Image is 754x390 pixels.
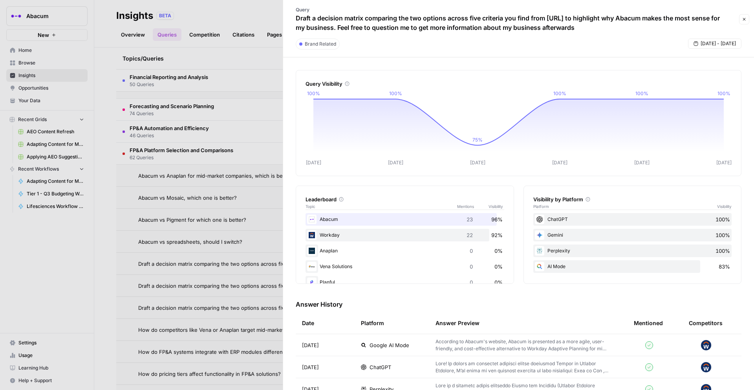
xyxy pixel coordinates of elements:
img: jzoxgx4vsp0oigc9x6a9eruy45gz [307,230,317,240]
span: 22 [467,231,473,239]
span: ChatGPT [370,363,391,371]
span: Platform [533,203,549,210]
div: Workday [306,229,504,241]
p: Query [296,6,729,13]
h3: Answer History [296,300,741,309]
span: Visibility [489,203,504,210]
span: 92% [491,231,503,239]
div: Answer Preview [436,312,621,334]
div: Vena Solutions [306,260,504,273]
tspan: 100% [553,90,566,96]
div: Abacum [306,213,504,226]
div: Competitors [689,319,723,327]
tspan: 100% [717,90,730,96]
div: Platform [361,312,384,334]
img: jzoxgx4vsp0oigc9x6a9eruy45gz [701,362,712,373]
span: Brand Related [305,40,336,48]
div: AI Mode [533,260,732,273]
tspan: 100% [635,90,648,96]
span: [DATE] - [DATE] [701,40,736,47]
tspan: 100% [389,90,402,96]
span: 23 [467,215,473,223]
tspan: [DATE] [716,160,732,166]
div: Visibility by Platform [533,195,732,203]
span: 100% [716,215,730,223]
p: Draft a decision matrix comparing the two options across five criteria you find from [URL] to hig... [296,13,729,32]
span: Visibility [717,203,732,210]
tspan: [DATE] [388,160,403,166]
div: Query Visibility [306,80,732,88]
img: 9ardner9qrd15gzuoui41lelvr0l [307,278,317,287]
div: Perplexity [533,245,732,257]
img: jzoxgx4vsp0oigc9x6a9eruy45gz [701,340,712,351]
span: 83% [719,263,730,270]
div: Date [302,312,314,334]
img: 2br2unh0zov217qnzgjpoog1wm0p [307,262,317,271]
span: 0% [494,278,503,286]
span: 0% [494,247,503,255]
span: Google AI Mode [370,341,409,349]
span: 0 [470,247,473,255]
div: Gemini [533,229,732,241]
div: ChatGPT [533,213,732,226]
span: [DATE] [302,341,319,349]
span: 100% [716,231,730,239]
tspan: [DATE] [470,160,485,166]
span: 96% [491,215,503,223]
tspan: [DATE] [306,160,321,166]
div: Leaderboard [306,195,504,203]
img: i3l0twinuru4r0ir99tvr9iljmmv [307,246,317,256]
span: Mentions [457,203,489,210]
span: [DATE] [302,363,319,371]
span: Topic [306,203,457,210]
p: Lore! Ip dolors am consectet adipisci elitse doeiusmod Tempor in Utlabor Etdolore, M’al enima mi ... [436,360,609,374]
div: Planful [306,276,504,289]
div: Mentioned [634,312,663,334]
span: 0 [470,263,473,270]
img: 4u3t5ag124w64ozvv2ge5jkmdj7i [307,215,317,224]
button: [DATE] - [DATE] [688,39,741,49]
tspan: 100% [307,90,320,96]
span: 0 [470,278,473,286]
tspan: [DATE] [552,160,567,166]
div: Anaplan [306,245,504,257]
span: 0% [494,263,503,270]
p: According to Abacum's website, Abacum is presented as a more agile, user-friendly, and cost-effec... [436,338,609,352]
tspan: [DATE] [634,160,650,166]
tspan: 75% [472,137,483,143]
span: 100% [716,247,730,255]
